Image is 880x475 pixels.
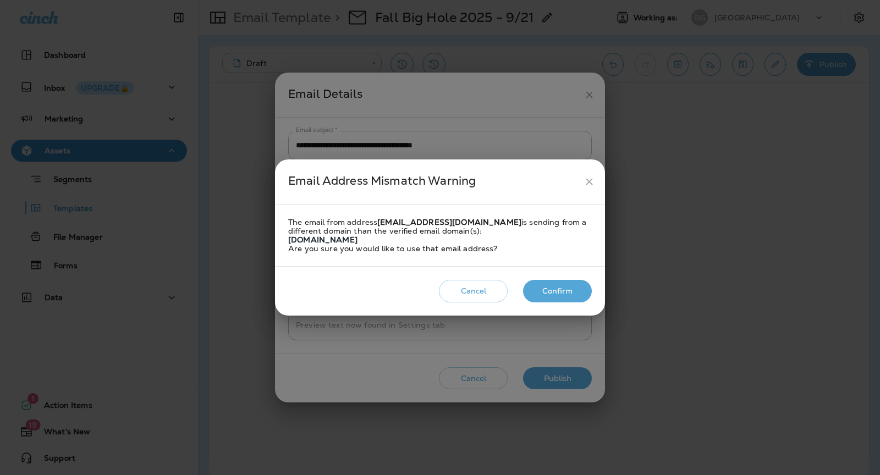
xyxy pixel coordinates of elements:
[579,172,599,192] button: close
[523,280,592,302] button: Confirm
[377,217,521,227] strong: [EMAIL_ADDRESS][DOMAIN_NAME]
[288,235,358,245] strong: [DOMAIN_NAME]
[288,218,592,253] div: The email from address is sending from a different domain than the verified email domain(s): Are ...
[288,172,579,192] div: Email Address Mismatch Warning
[439,280,508,302] button: Cancel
